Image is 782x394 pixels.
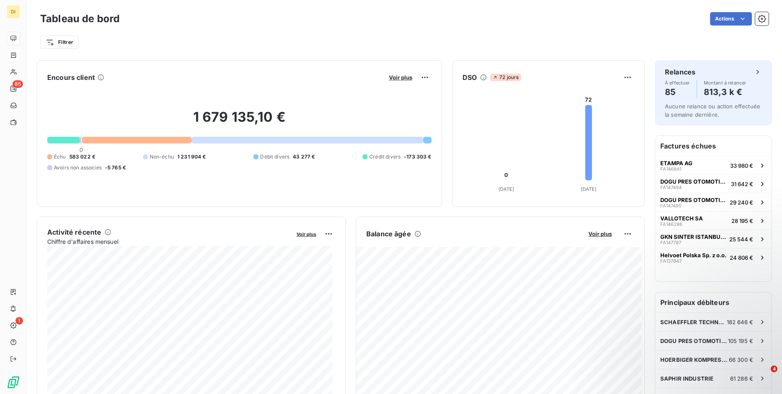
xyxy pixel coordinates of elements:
button: Actions [710,12,752,26]
span: 1 [15,317,23,325]
button: ETAMPA AGFA14684133 980 € [655,156,772,174]
span: 43 277 € [293,153,315,161]
span: Débit divers [260,153,289,161]
iframe: Intercom notifications message [615,313,782,371]
span: Voir plus [389,74,412,81]
span: 4 [771,366,777,372]
button: DOGU PRES OTOMOTIV VE TEKNIKFA14749529 240 € [655,193,772,211]
button: VALLOTECH SAFA14628628 195 € [655,211,772,230]
span: 24 806 € [730,254,753,261]
span: Montant à relancer [704,80,746,85]
h2: 1 679 135,10 € [47,109,432,134]
span: Voir plus [588,230,612,237]
span: Chiffre d'affaires mensuel [47,237,291,246]
span: 28 195 € [731,217,753,224]
iframe: Intercom live chat [754,366,774,386]
span: SAPHIR INDUSTRIE [660,375,713,382]
h4: 85 [665,85,690,99]
button: Filtrer [40,36,79,49]
button: Voir plus [586,230,614,238]
tspan: [DATE] [580,186,596,192]
tspan: [DATE] [498,186,514,192]
span: Non-échu [150,153,174,161]
span: Helvoet Polska Sp. z o.o. [660,252,726,258]
span: FA147797 [660,240,681,245]
span: -173 303 € [404,153,432,161]
span: 72 jours [490,74,521,81]
span: FA147494 [660,185,682,190]
h6: Factures échues [655,136,772,156]
span: 33 980 € [730,162,753,169]
span: 0 [79,146,83,153]
span: DOGU PRES OTOMOTIV VE TEKNIK [660,197,726,203]
h6: Activité récente [47,227,101,237]
h4: 813,3 k € [704,85,746,99]
div: DI [7,5,20,18]
h3: Tableau de bord [40,11,120,26]
span: 85 [13,80,23,88]
h6: Principaux débiteurs [655,292,772,312]
span: Échu [54,153,66,161]
span: 1 231 904 € [177,153,206,161]
h6: Encours client [47,72,95,82]
img: Logo LeanPay [7,376,20,389]
span: FA137847 [660,258,682,264]
span: Avoirs non associés [54,164,102,171]
button: DOGU PRES OTOMOTIV VE TEKNIKFA14749431 642 € [655,174,772,193]
span: GKN SINTER ISTANBUL METAL SANAYI VE [660,233,726,240]
span: Aucune relance ou action effectuée la semaine dernière. [665,103,760,118]
h6: DSO [463,72,477,82]
span: FA146286 [660,222,682,227]
h6: Relances [665,67,695,77]
button: Voir plus [386,74,415,81]
button: GKN SINTER ISTANBUL METAL SANAYI VEFA14779725 544 € [655,230,772,248]
span: Voir plus [296,231,316,237]
span: FA146841 [660,166,681,171]
span: VALLOTECH SA [660,215,703,222]
h6: Balance âgée [366,229,411,239]
button: Voir plus [294,230,319,238]
span: 583 022 € [69,153,95,161]
span: 61 286 € [730,375,753,382]
span: 31 642 € [731,181,753,187]
span: 29 240 € [730,199,753,206]
button: Helvoet Polska Sp. z o.o.FA13784724 806 € [655,248,772,266]
span: -5 765 € [105,164,126,171]
span: 25 544 € [729,236,753,243]
span: FA147495 [660,203,682,208]
span: Crédit divers [369,153,401,161]
span: ETAMPA AG [660,160,693,166]
span: À effectuer [665,80,690,85]
span: DOGU PRES OTOMOTIV VE TEKNIK [660,178,728,185]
